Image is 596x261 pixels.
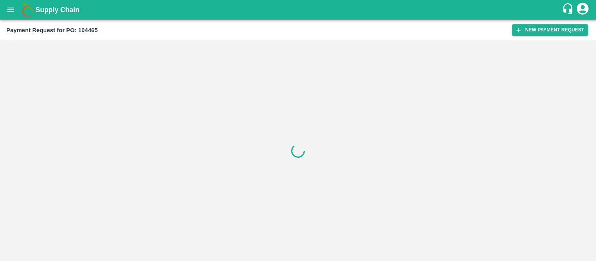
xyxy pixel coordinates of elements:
button: New Payment Request [512,24,588,36]
div: customer-support [562,3,576,17]
img: logo [20,2,35,18]
button: open drawer [2,1,20,19]
a: Supply Chain [35,4,562,15]
b: Supply Chain [35,6,79,14]
div: account of current user [576,2,590,18]
b: Payment Request for PO: 104465 [6,27,98,33]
